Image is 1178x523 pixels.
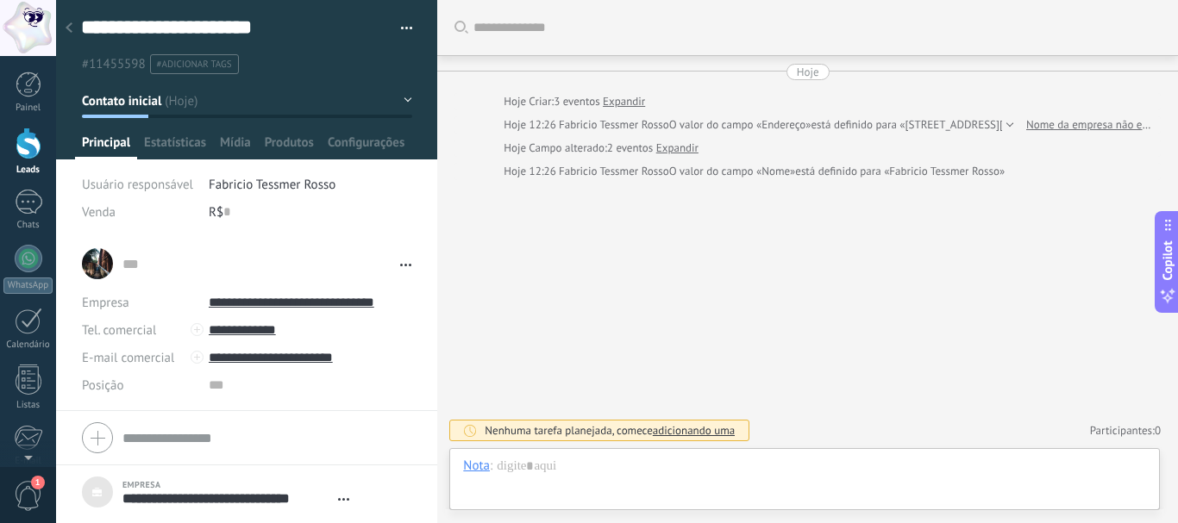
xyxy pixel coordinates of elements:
[3,103,53,114] div: Painel
[3,339,53,351] div: Calendário
[82,371,196,399] div: Posição
[82,204,116,221] span: Venda
[559,164,669,178] span: Fabricio Tessmer Rosso
[603,93,645,110] a: Expandir
[656,140,699,157] a: Expandir
[31,476,45,489] span: 1
[1159,240,1176,280] span: Copilot
[209,177,335,193] span: Fabricio Tessmer Rosso
[3,277,53,294] div: WhatsApp
[144,134,206,159] span: Estatísticas
[811,116,1037,134] span: está definido para «[STREET_ADDRESS][DATE]»
[1026,116,1151,134] a: Nome da empresa não especificado
[157,59,232,71] span: #adicionar tags
[82,379,123,392] span: Posição
[1090,423,1161,438] a: Participantes:0
[82,171,196,198] div: Usuário responsável
[220,134,251,159] span: Mídia
[554,93,599,110] span: 3 eventos
[504,163,559,180] div: Hoje 12:26
[504,140,529,157] div: Hoje
[82,56,146,72] span: #11455598
[1155,423,1161,438] span: 0
[3,165,53,176] div: Leads
[82,344,174,371] button: E-mail comercial
[485,423,735,438] div: Nenhuma tarefa planejada, comece
[797,64,819,80] div: Hoje
[653,423,735,438] span: adicionando uma
[82,177,193,193] span: Usuário responsável
[82,350,174,366] span: E-mail comercial
[265,134,314,159] span: Produtos
[209,198,412,226] div: R$
[669,163,796,180] span: O valor do campo «Nome»
[328,134,404,159] span: Configurações
[82,316,156,344] button: Tel. comercial
[82,322,156,339] span: Tel. comercial
[3,220,53,231] div: Chats
[490,458,492,475] span: :
[607,140,653,157] span: 2 eventos
[669,116,811,134] span: O valor do campo «Endereço»
[559,117,669,132] span: Fabricio Tessmer Rosso
[504,93,645,110] div: Criar:
[82,134,130,159] span: Principal
[82,289,196,316] div: Empresa
[504,93,529,110] div: Hoje
[795,163,1005,180] span: está definido para «Fabricio Tessmer Rosso»
[82,198,196,226] div: Venda
[122,479,358,490] div: Empresa
[3,400,53,411] div: Listas
[504,116,559,134] div: Hoje 12:26
[504,140,699,157] div: Campo alterado:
